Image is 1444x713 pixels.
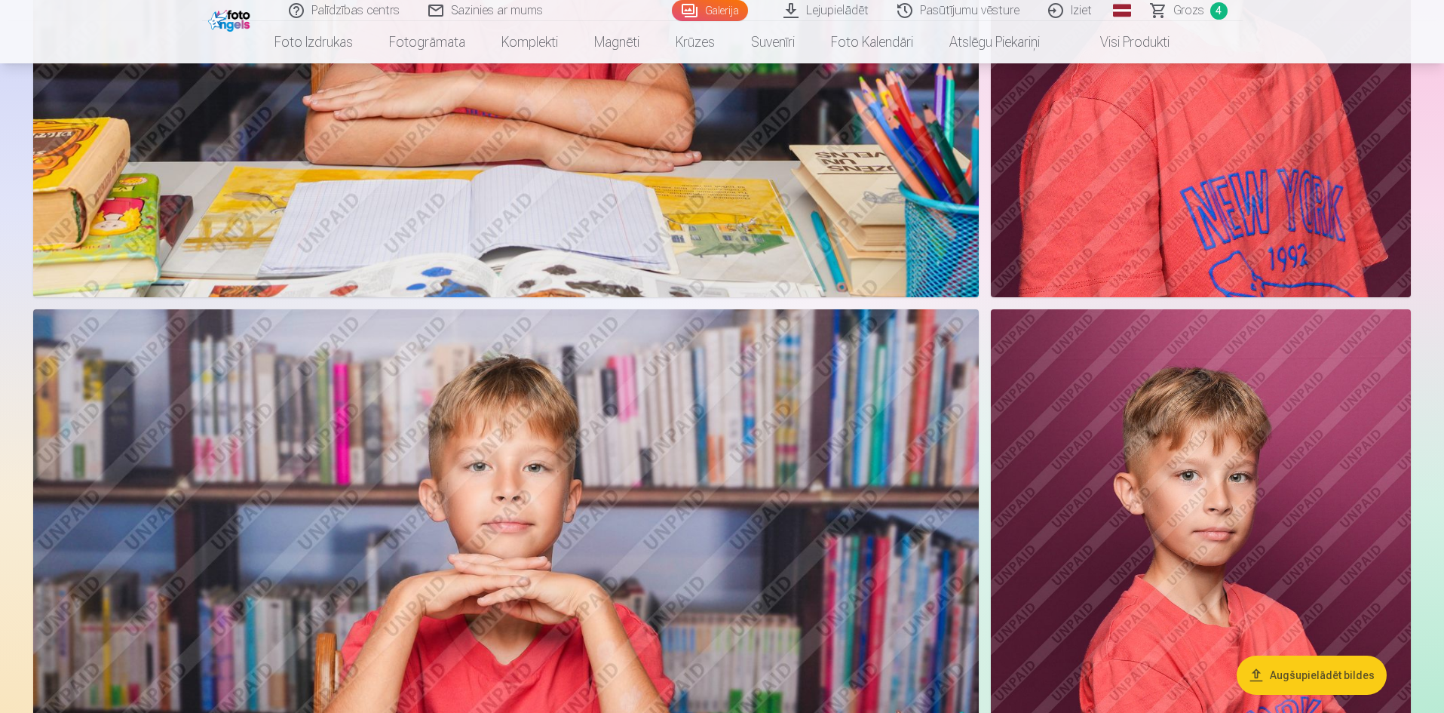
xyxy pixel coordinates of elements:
span: Grozs [1173,2,1204,20]
a: Suvenīri [733,21,813,63]
img: /fa1 [208,6,254,32]
a: Visi produkti [1058,21,1188,63]
a: Krūzes [658,21,733,63]
a: Magnēti [576,21,658,63]
a: Komplekti [483,21,576,63]
span: 4 [1210,2,1228,20]
a: Fotogrāmata [371,21,483,63]
button: Augšupielādēt bildes [1237,656,1387,695]
a: Foto kalendāri [813,21,931,63]
a: Atslēgu piekariņi [931,21,1058,63]
a: Foto izdrukas [256,21,371,63]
